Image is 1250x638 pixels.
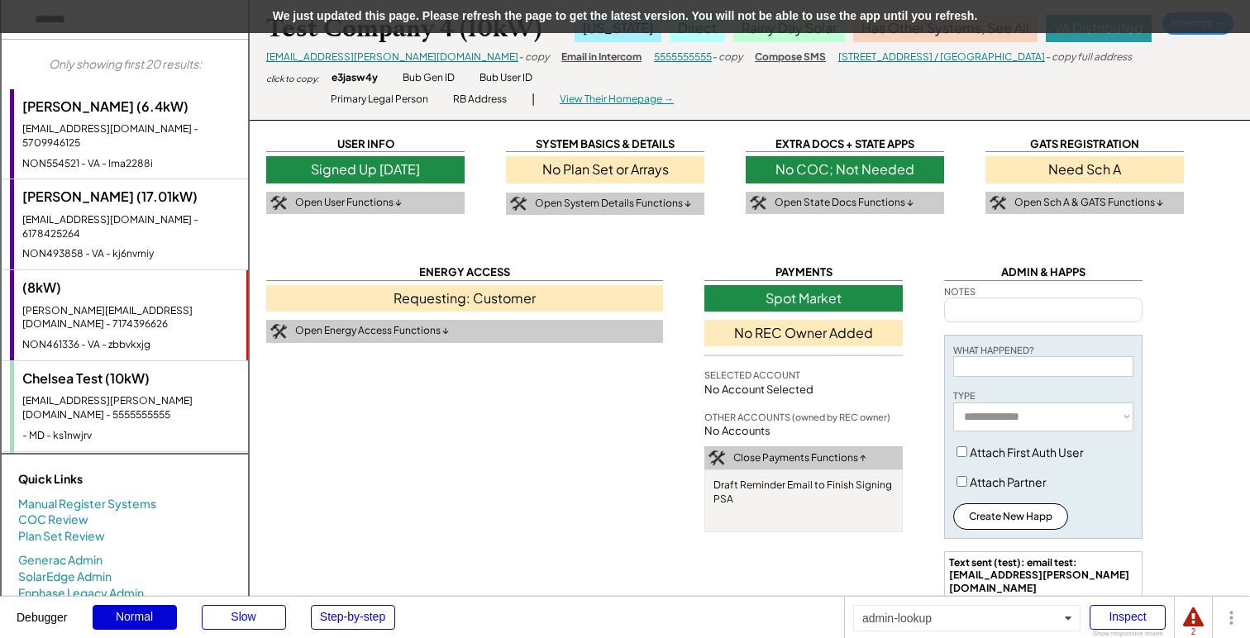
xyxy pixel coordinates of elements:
div: - MD - ks1nwjrv [22,429,240,443]
div: PAYMENTS [704,264,903,280]
div: Chelsea Test (10kW) [22,369,240,388]
div: NON493858 - VA - kj6nvmiy [22,247,240,261]
label: Attach First Auth User [970,445,1084,459]
div: Bub Gen ID [403,71,455,85]
div: Bub User ID [479,71,532,85]
div: No Account Selected [704,382,903,397]
a: [EMAIL_ADDRESS][PERSON_NAME][DOMAIN_NAME] [266,50,518,63]
img: tool-icon.png [270,196,287,211]
div: click to copy: [266,73,319,84]
div: Only showing first 20 results: [49,56,202,73]
div: Test Company 4 (10kW) [266,12,542,45]
div: 2 [1183,628,1204,636]
div: Open State Docs Functions ↓ [775,196,914,210]
div: [PERSON_NAME] (17.01kW) [22,188,240,206]
div: ENERGY ACCESS [266,264,663,280]
div: SYSTEM BASICS & DETAILS [506,136,704,152]
div: - copy [518,50,549,64]
div: Slow [202,605,286,630]
div: ADMIN & HAPPS [944,264,1143,280]
div: EXTRA DOCS + STATE APPS [746,136,944,152]
div: Open Sch A & GATS Functions ↓ [1014,196,1163,210]
div: USER INFO [266,136,465,152]
div: Step-by-step [311,605,395,630]
div: Spot Market [704,285,903,312]
div: TYPE [953,389,976,402]
div: View Their Homepage → [560,93,674,107]
div: Show responsive boxes [1090,631,1166,637]
div: Compose SMS [755,50,826,64]
div: Primary Legal Person [331,93,428,107]
div: - copy full address [1045,50,1132,64]
div: No COC; Not Needed [746,156,944,183]
div: - copy [712,50,742,64]
div: No Accounts [704,423,771,438]
div: Need Sch A [985,156,1184,183]
div: Open User Functions ↓ [295,196,402,210]
div: (8kW) [22,279,238,297]
div: Draft Reminder Email to Finish Signing PSA [713,479,894,507]
a: Enphase Legacy Admin [18,585,144,602]
a: [STREET_ADDRESS] / [GEOGRAPHIC_DATA] [838,50,1045,63]
div: OTHER ACCOUNTS (owned by REC owner) [704,411,890,423]
div: [EMAIL_ADDRESS][DOMAIN_NAME] - 6178425264 [22,213,240,241]
div: Normal [93,605,177,630]
div: GATS REGISTRATION [985,136,1184,152]
div: Inspect [1090,605,1166,630]
div: | [532,91,535,107]
div: Requesting: Customer [266,285,663,312]
div: Signed Up [DATE] [266,156,465,183]
a: Plan Set Review [18,528,105,545]
div: Open Energy Access Functions ↓ [295,324,449,338]
div: Email in Intercom [561,50,642,64]
div: [EMAIL_ADDRESS][PERSON_NAME][DOMAIN_NAME] - 5555555555 [22,394,240,422]
a: COC Review [18,512,88,528]
div: No REC Owner Added [704,320,903,346]
div: NON554521 - VA - lma2288i [22,157,240,171]
div: [EMAIL_ADDRESS][DOMAIN_NAME] - 5709946125 [22,122,240,150]
div: [PERSON_NAME] (6.4kW) [22,98,240,116]
div: NOTES [944,285,976,298]
a: Generac Admin [18,552,103,569]
div: WHAT HAPPENED? [953,344,1034,356]
div: RB Address [453,93,507,107]
div: [PERSON_NAME][EMAIL_ADDRESS][DOMAIN_NAME] - 7174396626 [22,304,238,332]
div: e3jasw4y [332,71,378,85]
a: Manual Register Systems [18,496,156,512]
div: SELECTED ACCOUNT [704,369,800,381]
div: Open System Details Functions ↓ [535,197,691,211]
div: admin-lookup [853,605,1081,631]
label: Attach Partner [970,474,1047,489]
div: NON461336 - VA - zbbvkxjg [22,338,238,352]
img: tool-icon.png [990,196,1006,211]
img: tool-icon.png [708,450,725,465]
img: tool-icon.png [510,197,527,212]
img: tool-icon.png [750,196,766,211]
img: tool-icon.png [270,324,287,339]
a: SolarEdge Admin [18,569,112,585]
button: Create New Happ [953,503,1068,530]
div: Quick Links [18,471,184,488]
strong: Text sent (test): email test: [EMAIL_ADDRESS][PERSON_NAME][DOMAIN_NAME] address: sizedc: 10 [949,556,1129,620]
div: Internal Note - [949,556,1138,621]
div: No Plan Set or Arrays [506,156,704,183]
div: Close Payments Functions ↑ [733,451,866,465]
a: 5555555555 [654,50,712,63]
div: Debugger [17,597,68,623]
